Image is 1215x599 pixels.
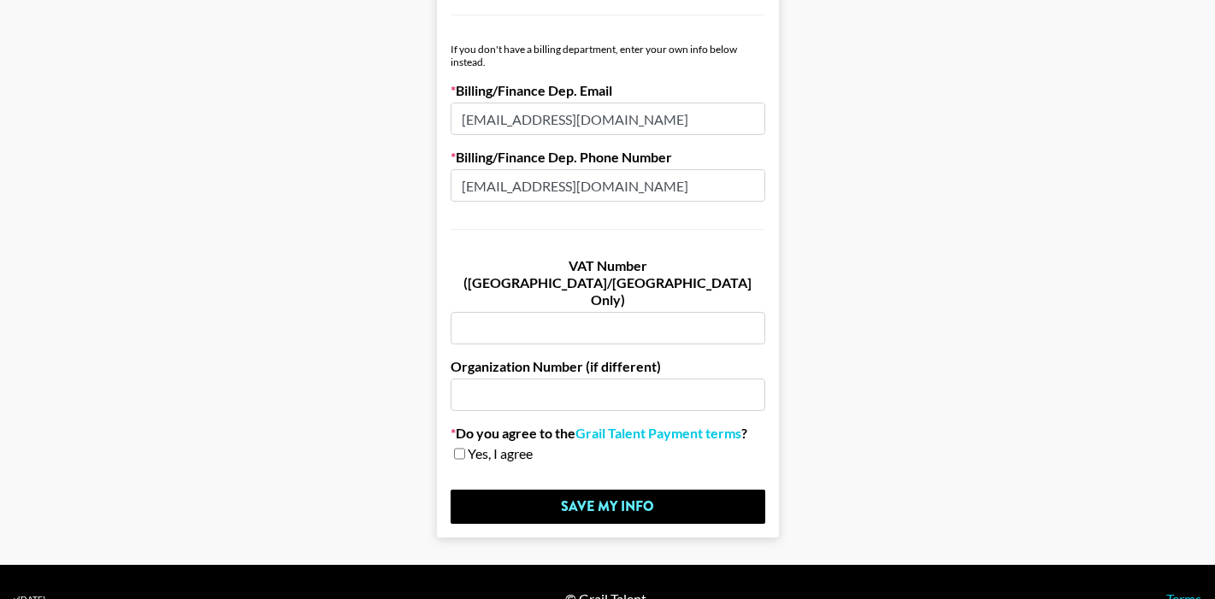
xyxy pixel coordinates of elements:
[451,149,765,166] label: Billing/Finance Dep. Phone Number
[451,43,765,68] div: If you don't have a billing department, enter your own info below instead.
[451,358,765,375] label: Organization Number (if different)
[451,82,765,99] label: Billing/Finance Dep. Email
[451,257,765,308] label: VAT Number ([GEOGRAPHIC_DATA]/[GEOGRAPHIC_DATA] Only)
[451,490,765,524] input: Save My Info
[451,425,765,442] label: Do you agree to the ?
[575,425,741,442] a: Grail Talent Payment terms
[468,445,533,462] span: Yes, I agree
